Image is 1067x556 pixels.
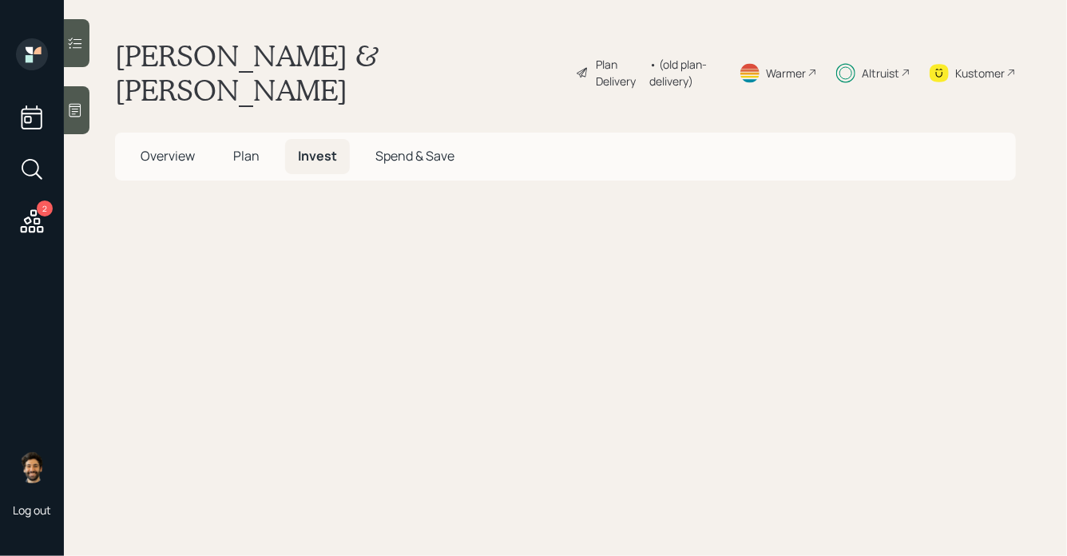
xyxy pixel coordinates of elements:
[955,65,1005,81] div: Kustomer
[37,201,53,216] div: 2
[16,451,48,483] img: eric-schwartz-headshot.png
[233,147,260,165] span: Plan
[13,502,51,518] div: Log out
[298,147,337,165] span: Invest
[766,65,806,81] div: Warmer
[115,38,563,107] h1: [PERSON_NAME] & [PERSON_NAME]
[375,147,454,165] span: Spend & Save
[596,56,641,89] div: Plan Delivery
[649,56,720,89] div: • (old plan-delivery)
[141,147,195,165] span: Overview
[862,65,899,81] div: Altruist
